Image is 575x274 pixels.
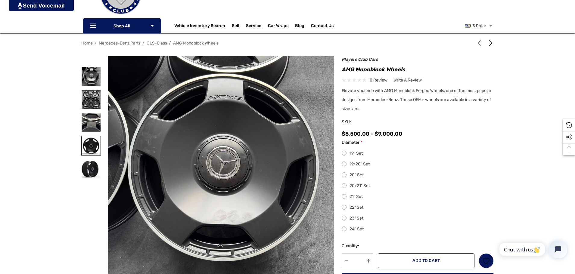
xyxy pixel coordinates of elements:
[81,41,93,46] a: Home
[99,41,141,46] a: Mercedes-Benz Parts
[82,90,101,109] img: AMG Monoblock Wheels
[566,134,572,140] svg: Social Media
[246,23,261,30] a: Service
[342,226,494,233] label: 24" Set
[342,131,402,137] span: $5,500.00 - $9,000.00
[81,38,494,48] nav: Breadcrumb
[342,204,494,211] label: 22" Set
[342,193,494,200] label: 21" Set
[342,57,378,62] a: Players Club Cars
[342,65,494,74] h1: AMG Monoblock Wheels
[342,118,372,126] span: SKU:
[485,40,494,46] a: Next
[342,150,494,157] label: 19" Set
[82,136,101,155] img: AMG Monoblock Wheels
[342,242,373,250] label: Quantity:
[268,20,295,32] a: Car Wraps
[82,113,101,132] img: AMG Monoblock Wheels
[479,253,494,268] a: Wish List
[393,76,422,84] a: Write a Review
[342,182,494,189] label: 20/21" Set
[174,23,225,30] a: Vehicle Inventory Search
[393,78,422,83] span: Write a Review
[173,41,219,46] a: AMG Monoblock Wheels
[232,20,246,32] a: Sell
[483,257,490,264] svg: Wish List
[342,88,491,111] span: Elevate your ride with AMG Monoblock Forged Wheels, one of the most popular designs from Mercedes...
[378,253,474,268] button: Add to Cart
[18,2,22,9] img: PjwhLS0gR2VuZXJhdG9yOiBHcmF2aXQuaW8gLS0+PHN2ZyB4bWxucz0iaHR0cDovL3d3dy53My5vcmcvMjAwMC9zdmciIHhtb...
[342,139,494,146] label: Diameter:
[563,146,575,152] svg: Top
[370,76,387,84] span: 0 review
[83,18,161,33] p: Shop All
[342,215,494,222] label: 23" Set
[82,67,101,86] img: AMG Monoblock Wheels
[493,235,572,263] iframe: Tidio Chat
[311,23,334,30] a: Contact Us
[147,41,167,46] a: GLS-Class
[342,171,494,179] label: 20" Set
[342,161,494,168] label: 19/20" Set
[268,23,288,30] span: Car Wraps
[295,23,304,30] a: Blog
[232,23,239,30] span: Sell
[89,23,98,29] svg: Icon Line
[150,24,154,28] svg: Icon Arrow Down
[476,40,484,46] a: Previous
[465,20,493,32] a: USD
[82,159,101,178] img: AMG Monoblock Wheels
[566,122,572,128] svg: Recently Viewed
